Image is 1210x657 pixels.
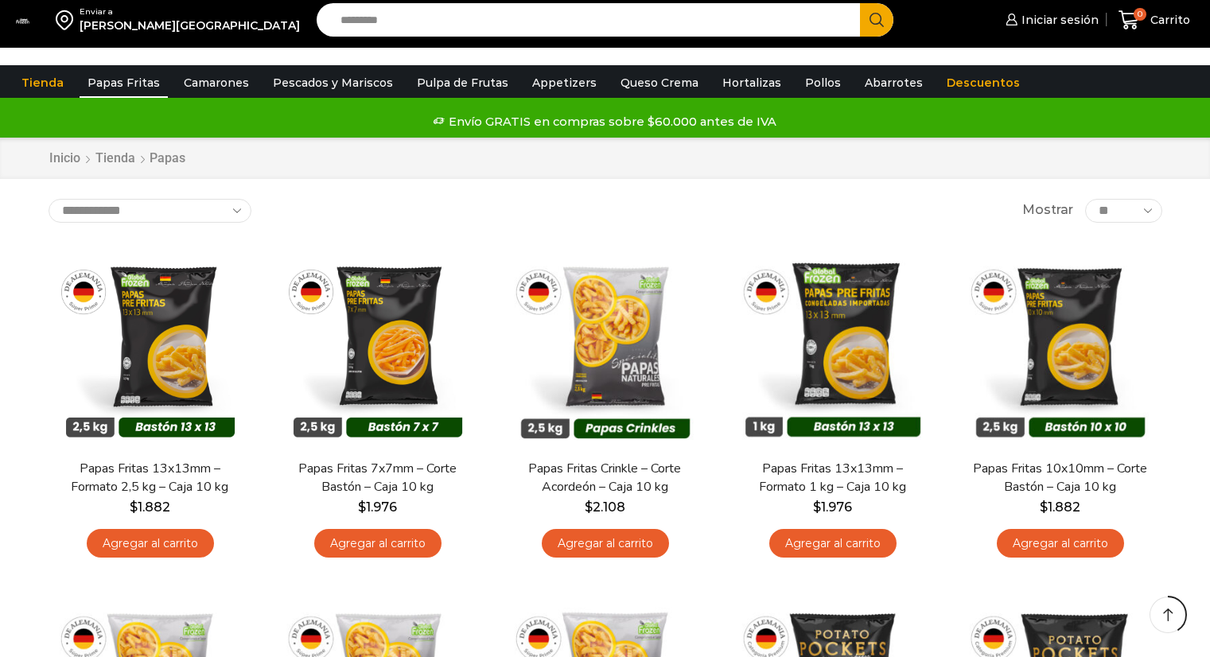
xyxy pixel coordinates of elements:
a: Camarones [176,68,257,98]
span: 0 [1134,8,1146,21]
span: $ [585,500,593,515]
a: Inicio [49,150,81,168]
a: Papas Fritas 13x13mm – Formato 2,5 kg – Caja 10 kg [58,460,241,496]
nav: Breadcrumb [49,150,185,168]
span: Carrito [1146,12,1190,28]
div: Enviar a [80,6,300,17]
a: Pollos [797,68,849,98]
a: Agregar al carrito: “Papas Fritas 13x13mm - Formato 2,5 kg - Caja 10 kg” [87,529,214,558]
a: Papas Fritas [80,68,168,98]
a: Iniciar sesión [1002,4,1099,36]
a: Abarrotes [857,68,931,98]
a: Pescados y Mariscos [265,68,401,98]
a: Appetizers [524,68,605,98]
a: Agregar al carrito: “Papas Fritas 13x13mm - Formato 1 kg - Caja 10 kg” [769,529,897,558]
a: Pulpa de Frutas [409,68,516,98]
span: $ [358,500,366,515]
a: Tienda [95,150,136,168]
a: Papas Fritas 7x7mm – Corte Bastón – Caja 10 kg [286,460,469,496]
a: Queso Crema [613,68,706,98]
div: [PERSON_NAME][GEOGRAPHIC_DATA] [80,17,300,33]
a: Agregar al carrito: “Papas Fritas 10x10mm - Corte Bastón - Caja 10 kg” [997,529,1124,558]
span: $ [130,500,138,515]
span: Iniciar sesión [1017,12,1099,28]
a: Agregar al carrito: “Papas Fritas Crinkle - Corte Acordeón - Caja 10 kg” [542,529,669,558]
a: Papas Fritas Crinkle – Corte Acordeón – Caja 10 kg [513,460,696,496]
span: Mostrar [1022,201,1073,220]
a: Tienda [14,68,72,98]
span: $ [813,500,821,515]
bdi: 1.976 [358,500,397,515]
bdi: 1.882 [130,500,170,515]
a: Descuentos [939,68,1028,98]
span: $ [1040,500,1048,515]
a: Agregar al carrito: “Papas Fritas 7x7mm - Corte Bastón - Caja 10 kg” [314,529,442,558]
a: Papas Fritas 13x13mm – Formato 1 kg – Caja 10 kg [741,460,924,496]
img: address-field-icon.svg [56,6,80,33]
a: Hortalizas [714,68,789,98]
bdi: 2.108 [585,500,625,515]
bdi: 1.976 [813,500,852,515]
select: Pedido de la tienda [49,199,251,223]
button: Search button [860,3,893,37]
bdi: 1.882 [1040,500,1080,515]
a: 0 Carrito [1115,2,1194,39]
a: Papas Fritas 10x10mm – Corte Bastón – Caja 10 kg [968,460,1151,496]
h1: Papas [150,150,185,165]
